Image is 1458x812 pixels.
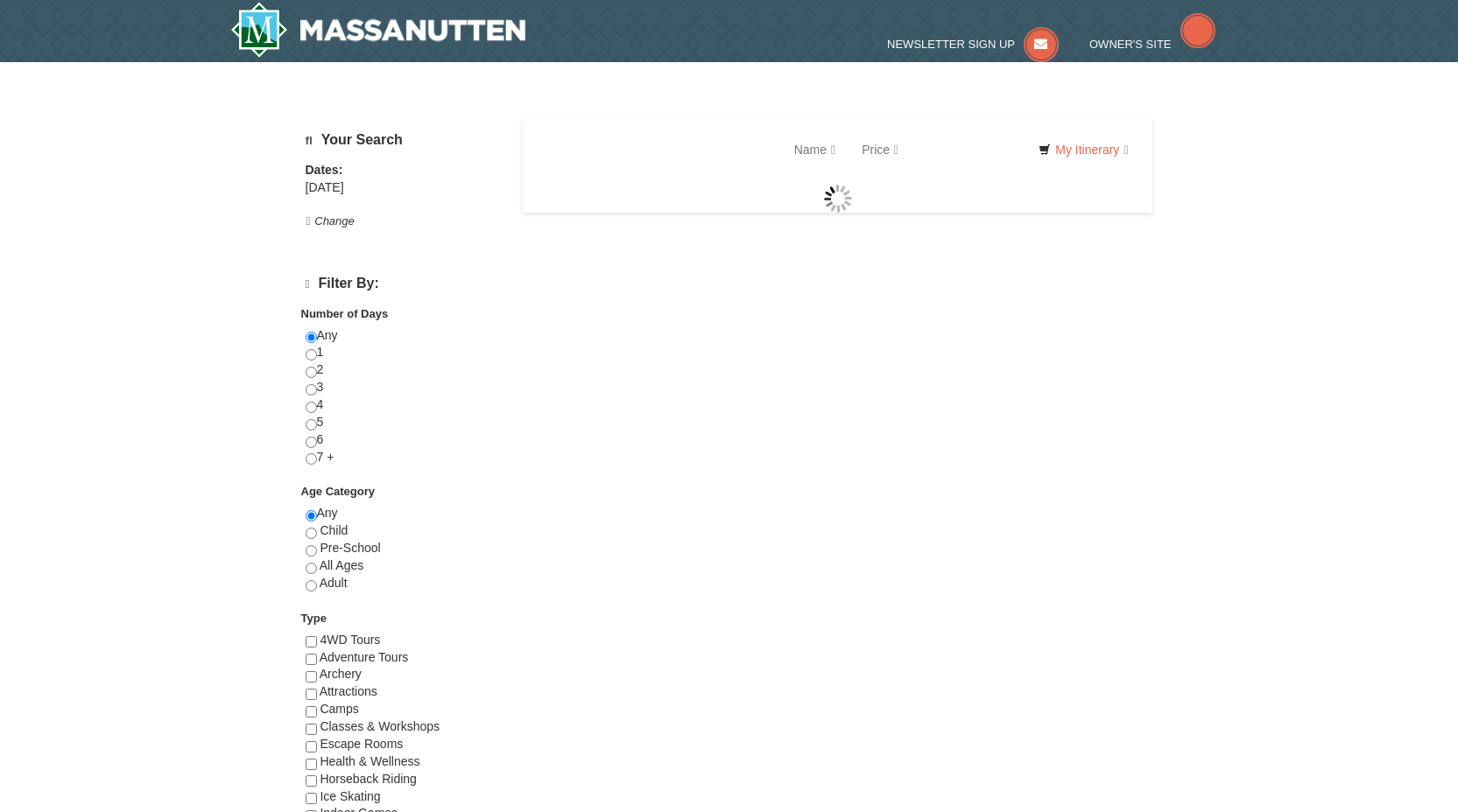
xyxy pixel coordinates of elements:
[320,633,380,647] span: 4WD Tours
[320,772,417,786] span: Horseback Riding
[301,307,389,320] strong: Number of Days
[306,163,343,177] strong: Dates:
[320,667,362,681] span: Archery
[320,541,380,555] span: Pre-School
[320,558,364,572] span: All Ages
[301,485,376,498] strong: Age Category
[320,650,409,664] span: Adventure Tours
[320,684,377,698] span: Attractions
[320,702,358,716] span: Camps
[306,276,501,292] h4: Filter By:
[887,38,1059,51] a: Newsletter Sign Up
[320,754,419,768] span: Health & Wellness
[320,789,380,803] span: Ice Skating
[230,2,526,58] a: Massanutten Resort
[230,2,526,58] img: Massanutten Resort Logo
[1089,38,1215,51] a: Owner's Site
[306,132,501,149] h5: Your Search
[320,523,348,537] span: Child
[301,612,327,625] strong: Type
[781,132,849,167] a: Name
[1027,136,1139,163] a: My Itinerary
[306,327,501,484] div: Any 1 2 3 4 5 6 7 +
[306,505,501,609] div: Any
[320,576,348,590] span: Adult
[887,38,1015,51] span: Newsletter Sign Up
[306,179,501,197] div: [DATE]
[320,737,403,751] span: Escape Rooms
[824,185,852,213] img: wait gif
[320,719,440,733] span: Classes & Workshops
[1089,38,1172,51] span: Owner's Site
[849,132,912,167] a: Price
[306,212,356,231] button: Change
